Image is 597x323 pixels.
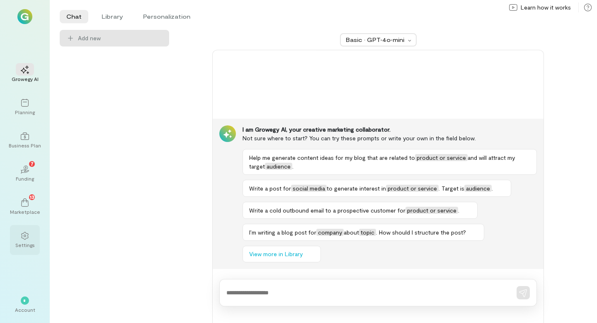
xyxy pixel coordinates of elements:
div: Funding [16,175,34,182]
span: . Target is [439,185,464,192]
span: product or service [386,185,439,192]
button: Write a post forsocial mediato generate interest inproduct or service. Target isaudience. [243,180,511,197]
li: Library [95,10,130,23]
span: product or service [405,207,458,214]
li: Chat [60,10,88,23]
span: View more in Library [249,250,303,258]
a: Settings [10,225,40,255]
div: Basic · GPT‑4o‑mini [346,36,405,44]
span: . [292,163,294,170]
span: about [344,229,359,236]
span: . [458,207,459,214]
span: product or service [415,154,468,161]
div: *Account [10,290,40,320]
span: Write a post for [249,185,291,192]
li: Personalization [136,10,197,23]
a: Funding [10,159,40,188]
button: Write a cold outbound email to a prospective customer forproduct or service. [243,202,478,219]
span: topic [359,229,376,236]
span: audience [265,163,292,170]
a: Planning [10,92,40,122]
span: Add new [78,34,163,42]
span: social media [291,185,327,192]
button: I’m writing a blog post forcompanyabouttopic. How should I structure the post? [243,224,484,241]
a: Growegy AI [10,59,40,89]
span: I’m writing a blog post for [249,229,316,236]
span: audience [464,185,492,192]
div: Planning [15,109,35,115]
span: . How should I structure the post? [376,229,466,236]
span: 7 [31,160,34,167]
span: company [316,229,344,236]
div: Not sure where to start? You can try these prompts or write your own in the field below. [243,134,537,142]
button: Help me generate content ideas for my blog that are related toproduct or serviceand will attract ... [243,149,537,175]
div: Business Plan [9,142,41,149]
span: Write a cold outbound email to a prospective customer for [249,207,405,214]
div: Account [15,306,35,313]
span: Help me generate content ideas for my blog that are related to [249,154,415,161]
a: Marketplace [10,192,40,222]
button: View more in Library [243,246,321,262]
div: I am Growegy AI, your creative marketing collaborator. [243,125,537,134]
span: to generate interest in [327,185,386,192]
span: Learn how it works [521,3,571,12]
div: Marketplace [10,208,40,215]
a: Business Plan [10,125,40,155]
div: Settings [15,242,35,248]
div: Growegy AI [12,76,39,82]
span: 13 [30,193,34,201]
span: . [492,185,493,192]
